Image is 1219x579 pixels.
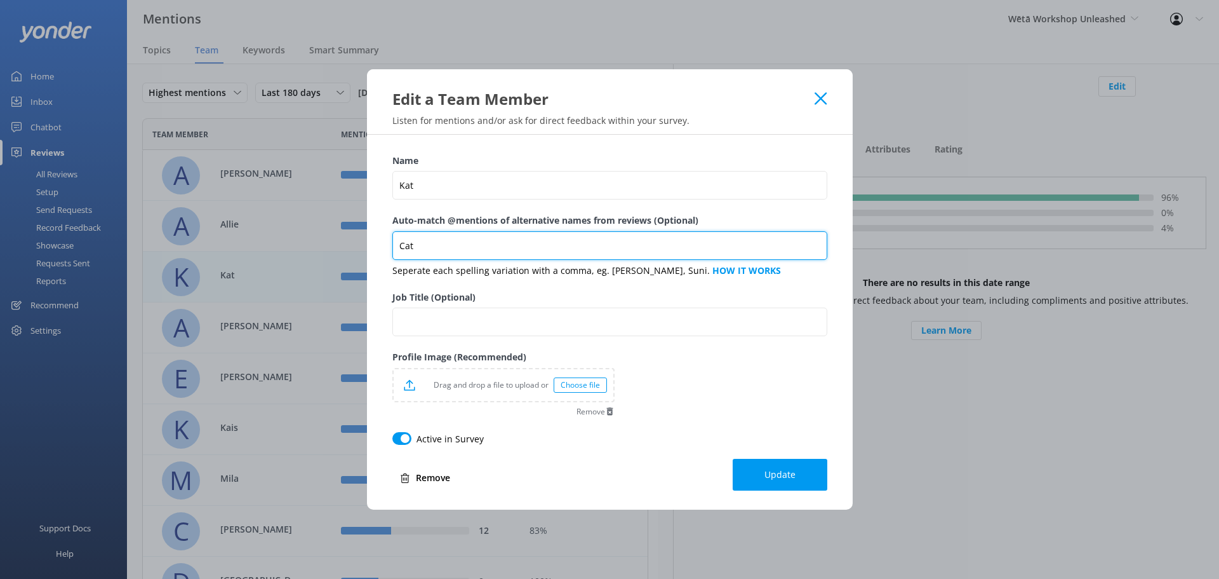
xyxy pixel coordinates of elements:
[367,114,853,126] p: Listen for mentions and/or ask for direct feedback within your survey.
[576,408,605,416] span: Remove
[392,214,827,228] label: Auto-match @mentions of alternative names from reviews (Optional)
[392,290,827,304] label: Job Title (Optional)
[815,92,827,105] button: Close
[392,264,827,278] p: Seperate each spelling variation with a comma, eg. [PERSON_NAME], Suni.
[392,154,827,168] label: Name
[764,468,796,481] span: Update
[392,465,458,491] button: Remove
[576,407,615,416] button: Remove
[554,378,607,393] div: Choose file
[392,350,615,364] label: Profile Image (Recommended)
[392,88,815,109] div: Edit a Team Member
[415,379,554,391] p: Drag and drop a file to upload or
[416,432,484,446] label: Active in Survey
[733,459,827,491] button: Update
[712,264,781,276] a: HOW IT WORKS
